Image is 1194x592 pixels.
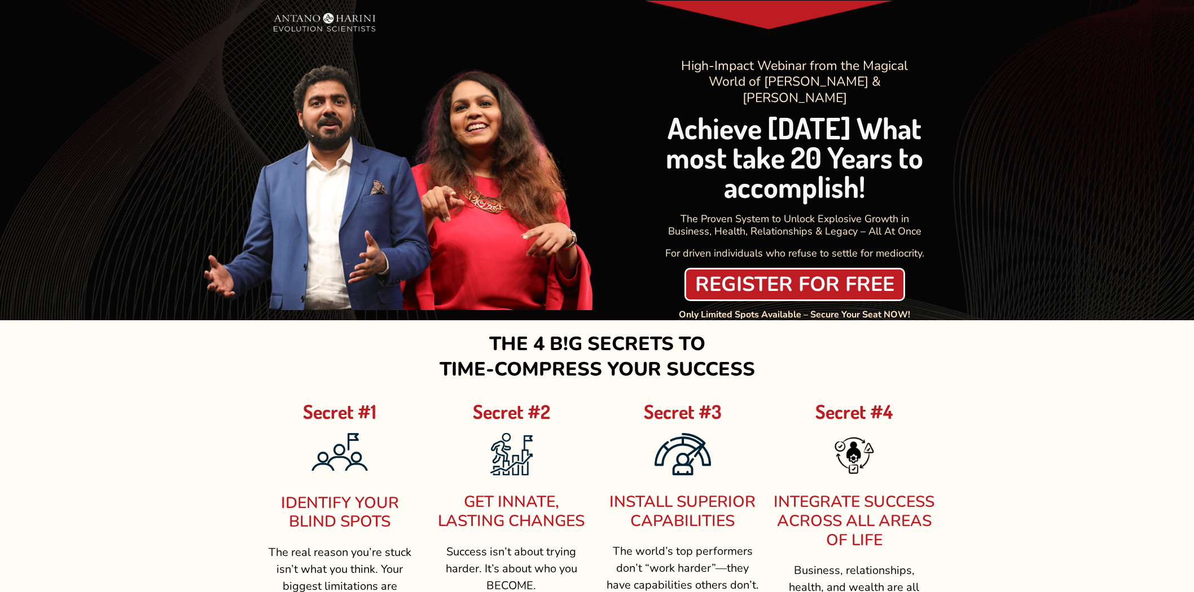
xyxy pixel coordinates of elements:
[490,433,533,475] img: Career-100x100
[655,433,711,475] img: Performance-300x224
[644,399,722,423] strong: Secret #3
[815,399,893,423] strong: Secret #4
[473,399,550,423] span: Secret #2
[663,213,927,238] p: The Proven System to Unlock Explosive Growth in Business, Health, Relationships & Legacy – All At...
[258,6,394,40] img: AH_Ev-png-2
[303,399,376,423] strong: Secret #1
[665,248,924,258] p: For driven individuals who refuse to settle for mediocrity.
[832,433,877,478] img: adaptation2
[438,491,585,532] strong: GET INNATE, LASTING CHANGES
[440,356,755,382] strong: TIME-COMPRESS YOUR SUCCESS
[774,491,934,550] strong: INTEGRATE SUCCESS ACROSS ALL AREAS OF LIFE
[666,109,923,205] strong: Achieve [DATE] What most take 20 Years to accomplish!
[609,491,756,532] strong: INSTALL SUPERIOR CAPABILITIES
[489,331,705,357] strong: THE 4 B!G SECRETS TO
[281,492,399,533] strong: IDENTIFY YOUR BLIND SPOTS
[203,64,596,310] img: A&H Collage
[679,308,910,321] strong: Only Limited Spots Available – Secure Your Seat NOW!
[311,433,368,470] img: Leadership-300x199
[684,268,905,302] a: REGISTER FOR FREE
[695,271,894,298] span: REGISTER FOR FREE
[644,1,893,29] img: Layer-1-12-600x69
[681,58,909,107] p: High-Impact Webinar from the Magical World of [PERSON_NAME] & [PERSON_NAME]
